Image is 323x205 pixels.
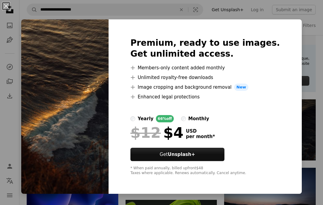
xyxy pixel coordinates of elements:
div: * When paid annually, billed upfront $48 Taxes where applicable. Renews automatically. Cancel any... [130,166,280,176]
span: per month * [186,134,215,139]
span: USD [186,128,215,134]
span: New [234,84,249,91]
li: Enhanced legal protections [130,93,280,101]
button: GetUnsplash+ [130,148,224,161]
div: yearly [138,115,153,122]
li: Members-only content added monthly [130,64,280,71]
input: yearly66%off [130,116,135,121]
li: Image cropping and background removal [130,84,280,91]
div: 66% off [156,115,174,122]
input: monthly [181,116,186,121]
img: premium_photo-1669018130303-dd32f61ff20e [21,19,109,194]
div: $4 [130,125,183,141]
li: Unlimited royalty-free downloads [130,74,280,81]
div: monthly [188,115,209,122]
h2: Premium, ready to use images. Get unlimited access. [130,38,280,59]
strong: Unsplash+ [168,152,195,157]
span: $12 [130,125,161,141]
